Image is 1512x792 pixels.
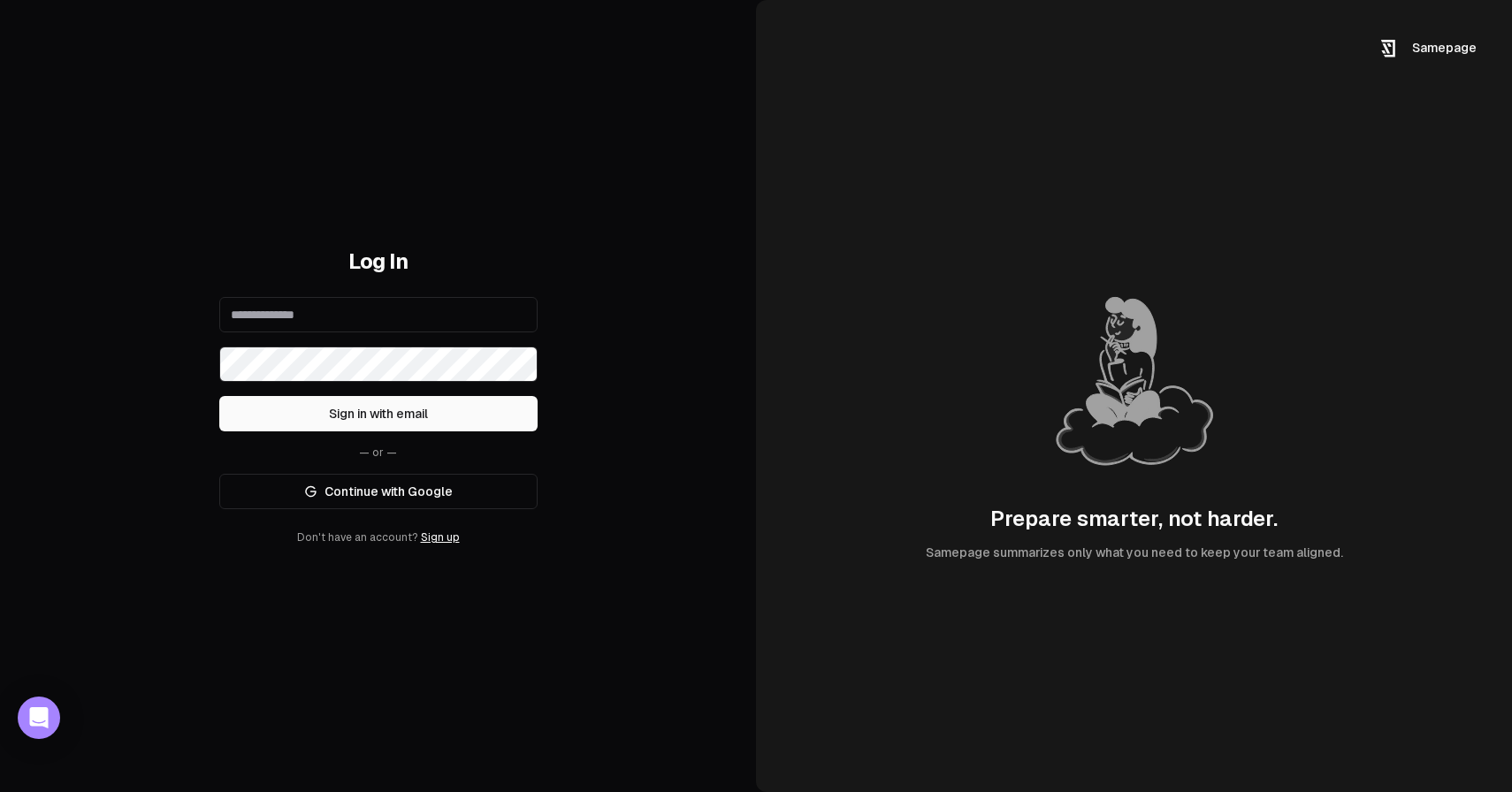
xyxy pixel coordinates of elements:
[1412,41,1477,55] span: Samepage
[421,531,460,544] a: Sign up
[926,544,1343,561] div: Samepage summarizes only what you need to keep your team aligned.
[219,445,538,460] div: — or —
[990,505,1278,533] div: Prepare smarter, not harder.
[219,396,538,431] button: Sign in with email
[219,474,538,509] a: Continue with Google
[18,697,60,739] div: Open Intercom Messenger
[219,247,538,276] h1: Log In
[219,530,538,544] div: Don't have an account?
